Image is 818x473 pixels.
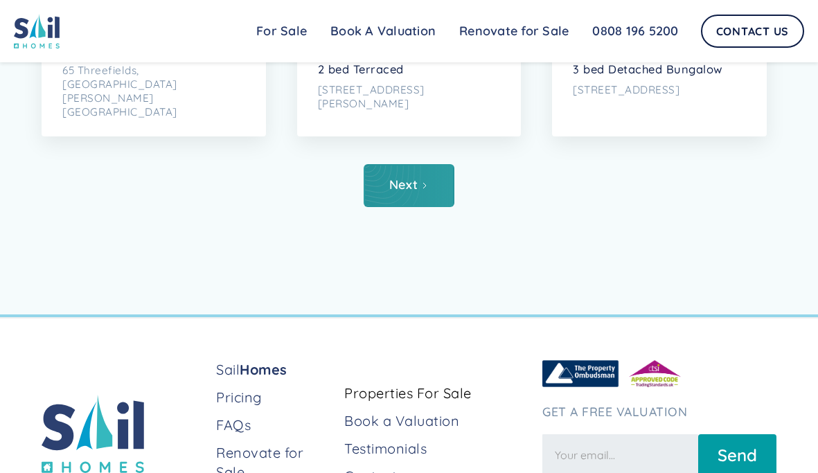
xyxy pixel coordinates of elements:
[216,388,333,407] a: Pricing
[240,361,287,378] strong: Homes
[62,64,245,119] p: 65 Threefields, [GEOGRAPHIC_DATA][PERSON_NAME][GEOGRAPHIC_DATA]
[42,164,776,207] div: List
[318,83,501,111] p: [STREET_ADDRESS][PERSON_NAME]
[344,384,531,403] a: Properties For Sale
[216,416,333,435] a: FAQs
[318,62,501,76] p: 2 bed Terraced
[344,411,531,431] a: Book a Valuation
[542,404,776,419] h3: Get a free valuation
[42,395,144,473] img: sail home logo colored
[573,83,746,97] p: [STREET_ADDRESS]
[701,15,805,48] a: Contact Us
[389,178,418,192] div: Next
[14,14,60,48] img: sail home logo colored
[319,17,447,45] a: Book A Valuation
[344,439,531,458] a: Testimonials
[573,62,746,76] p: 3 bed Detached Bungalow
[447,17,580,45] a: Renovate for Sale
[580,17,690,45] a: 0808 196 5200
[244,17,319,45] a: For Sale
[364,164,454,207] a: Next Page
[216,360,333,380] a: SailHomes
